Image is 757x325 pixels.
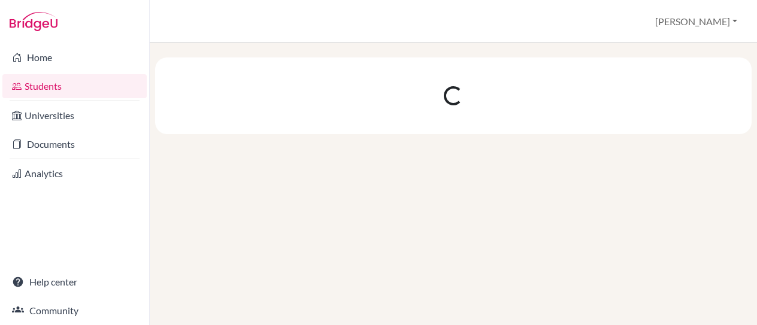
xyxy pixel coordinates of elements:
[2,45,147,69] a: Home
[10,12,57,31] img: Bridge-U
[650,10,743,33] button: [PERSON_NAME]
[2,299,147,323] a: Community
[2,74,147,98] a: Students
[2,104,147,127] a: Universities
[2,162,147,186] a: Analytics
[2,132,147,156] a: Documents
[2,270,147,294] a: Help center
